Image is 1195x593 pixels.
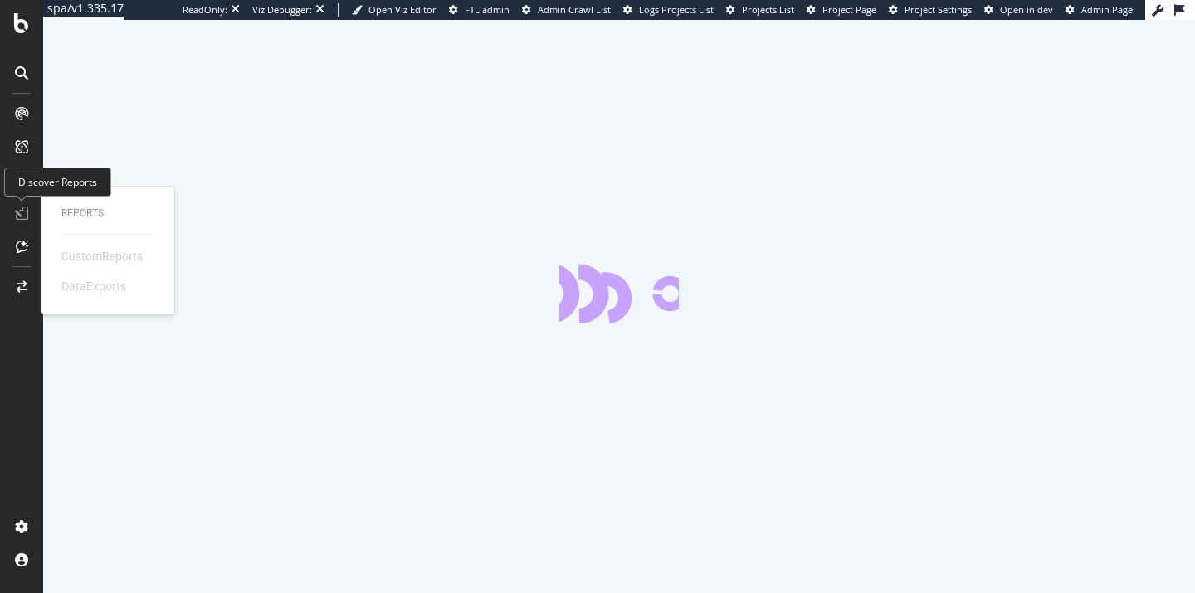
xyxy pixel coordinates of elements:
[905,3,972,16] span: Project Settings
[183,3,227,17] div: ReadOnly:
[1081,3,1133,16] span: Admin Page
[1000,3,1053,16] span: Open in dev
[449,3,510,17] a: FTL admin
[538,3,611,16] span: Admin Crawl List
[807,3,876,17] a: Project Page
[559,264,679,323] div: animation
[252,3,312,17] div: Viz Debugger:
[742,3,794,16] span: Projects List
[889,3,972,17] a: Project Settings
[822,3,876,16] span: Project Page
[639,3,714,16] span: Logs Projects List
[352,3,437,17] a: Open Viz Editor
[984,3,1053,17] a: Open in dev
[61,207,154,221] div: Reports
[61,278,126,294] div: DataExports
[465,3,510,16] span: FTL admin
[61,248,143,265] div: CustomReports
[368,3,437,16] span: Open Viz Editor
[1066,3,1133,17] a: Admin Page
[623,3,714,17] a: Logs Projects List
[522,3,611,17] a: Admin Crawl List
[726,3,794,17] a: Projects List
[4,168,111,197] div: Discover Reports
